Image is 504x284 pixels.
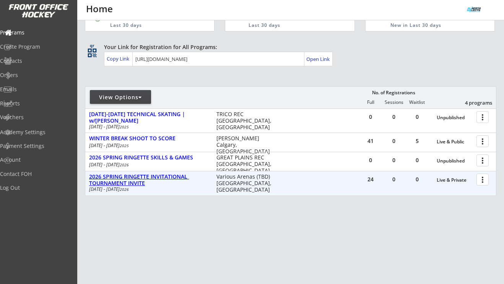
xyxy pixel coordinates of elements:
[87,43,96,48] div: qr
[406,138,429,144] div: 5
[216,174,276,193] div: Various Arenas (TBD) [GEOGRAPHIC_DATA], [GEOGRAPHIC_DATA]
[120,124,129,130] em: 2025
[359,100,382,105] div: Full
[249,22,323,29] div: Last 30 days
[306,54,330,64] a: Open Link
[89,163,206,167] div: [DATE] - [DATE]
[216,111,276,130] div: TRICO REC [GEOGRAPHIC_DATA], [GEOGRAPHIC_DATA]
[382,177,405,182] div: 0
[104,43,473,51] div: Your Link for Registration for All Programs:
[90,94,151,101] div: View Options
[382,114,405,120] div: 0
[89,125,206,129] div: [DATE] - [DATE]
[452,99,492,106] div: 4 programs
[359,158,382,163] div: 0
[437,158,473,164] div: Unpublished
[89,154,208,161] div: 2026 SPRING RINGETTE SKILLS & GAMES
[120,143,129,148] em: 2025
[89,135,208,142] div: WINTER BREAK SHOOT TO SCORE
[306,56,330,62] div: Open Link
[405,100,428,105] div: Waitlist
[89,143,206,148] div: [DATE] - [DATE]
[370,90,417,95] div: No. of Registrations
[107,55,131,62] div: Copy Link
[437,177,473,183] div: Live & Private
[437,115,473,120] div: Unpublished
[110,22,181,29] div: Last 30 days
[89,187,206,192] div: [DATE] - [DATE]
[359,177,382,182] div: 24
[476,174,489,186] button: more_vert
[390,22,459,29] div: New in Last 30 days
[476,135,489,147] button: more_vert
[359,114,382,120] div: 0
[382,138,405,144] div: 0
[382,158,405,163] div: 0
[406,158,429,163] div: 0
[406,177,429,182] div: 0
[120,162,129,167] em: 2026
[437,139,473,144] div: Live & Public
[89,111,208,124] div: [DATE]-[DATE] TECHNICAL SKATING | w/[PERSON_NAME]
[359,138,382,144] div: 41
[216,135,276,154] div: [PERSON_NAME] Calgary, [GEOGRAPHIC_DATA]
[86,47,98,59] button: qr_code
[120,187,129,192] em: 2026
[476,154,489,166] button: more_vert
[476,111,489,123] button: more_vert
[216,154,276,174] div: GREAT PLAINS REC [GEOGRAPHIC_DATA], [GEOGRAPHIC_DATA]
[406,114,429,120] div: 0
[89,174,208,187] div: 2026 SPRING RINGETTE INVITATIONAL TOURNAMENT INVITE
[382,100,405,105] div: Sessions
